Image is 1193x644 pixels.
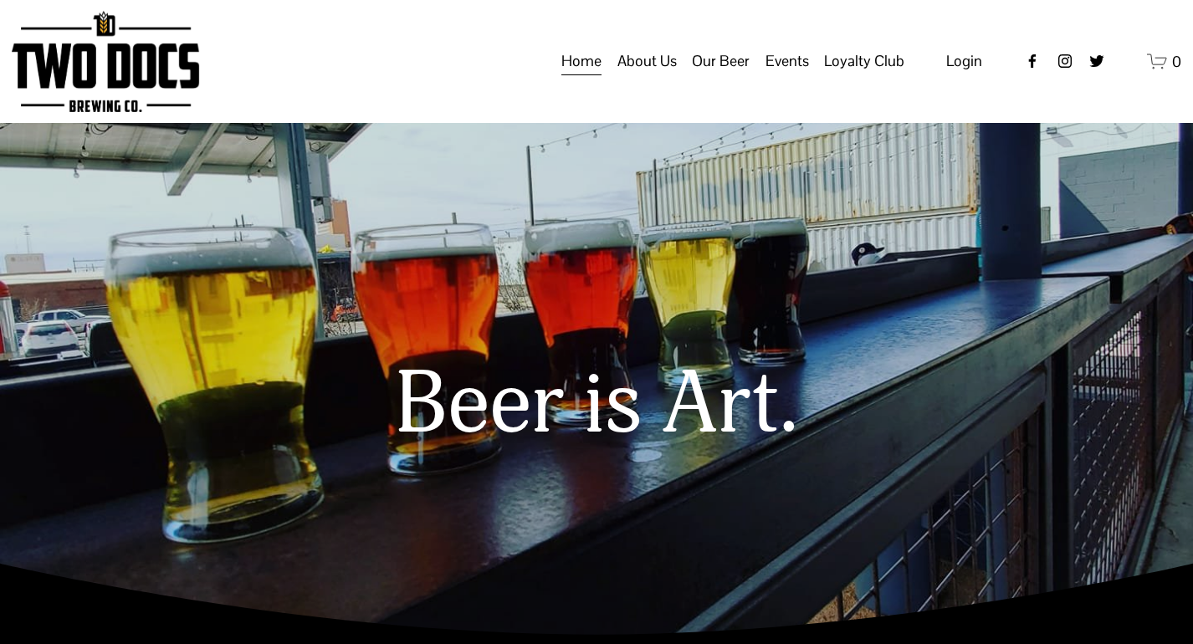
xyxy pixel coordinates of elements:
[946,51,982,70] span: Login
[824,45,904,77] a: folder dropdown
[946,47,982,75] a: Login
[561,45,602,77] a: Home
[692,47,750,75] span: Our Beer
[617,47,677,75] span: About Us
[1024,53,1041,69] a: Facebook
[1147,51,1181,72] a: 0 items in cart
[824,47,904,75] span: Loyalty Club
[617,45,677,77] a: folder dropdown
[1088,53,1105,69] a: twitter-unauth
[12,11,199,112] img: Two Docs Brewing Co.
[765,45,809,77] a: folder dropdown
[1172,52,1181,71] span: 0
[692,45,750,77] a: folder dropdown
[765,47,809,75] span: Events
[12,356,1181,453] h1: Beer is Art.
[1057,53,1073,69] a: instagram-unauth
